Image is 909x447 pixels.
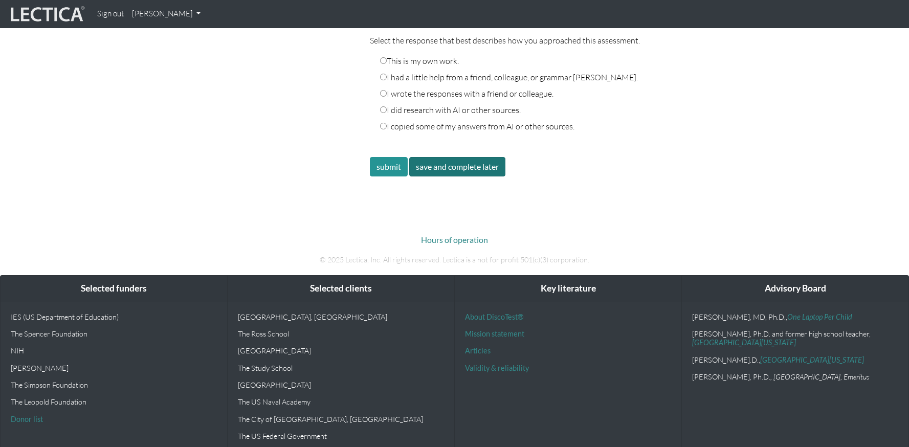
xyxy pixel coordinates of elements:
p: The Ross School [238,329,444,338]
p: The US Naval Academy [238,397,444,406]
a: Donor list [11,415,43,423]
a: [PERSON_NAME] [128,4,205,24]
input: I had a little help from a friend, colleague, or grammar [PERSON_NAME]. [380,74,387,80]
p: [PERSON_NAME], Ph.D. [692,372,898,381]
input: This is my own work. [380,57,387,64]
a: About DiscoTest® [465,312,523,321]
a: Hours of operation [421,235,488,244]
em: , [GEOGRAPHIC_DATA], Emeritus [770,372,870,381]
p: [GEOGRAPHIC_DATA], [GEOGRAPHIC_DATA] [238,312,444,321]
div: Selected clients [228,276,454,302]
img: lecticalive [8,5,85,24]
p: Select the response that best describes how you approached this assessment. [370,34,707,47]
a: [GEOGRAPHIC_DATA][US_STATE] [692,338,796,347]
div: Advisory Board [682,276,908,302]
div: Key literature [455,276,681,302]
button: submit [370,157,408,176]
a: Articles [465,346,491,355]
label: I wrote the responses with a friend or colleague. [380,87,553,100]
div: Selected funders [1,276,227,302]
label: I had a little help from a friend, colleague, or grammar [PERSON_NAME]. [380,71,638,83]
p: © 2025 Lectica, Inc. All rights reserved. Lectica is a not for profit 501(c)(3) corporation. [171,254,739,265]
button: save and complete later [409,157,505,176]
p: The Simpson Foundation [11,381,217,389]
label: This is my own work. [380,55,459,67]
p: The Study School [238,364,444,372]
label: I did research with AI or other sources. [380,104,521,116]
p: [PERSON_NAME], Ph.D. and former high school teacher, [692,329,898,347]
label: I copied some of my answers from AI or other sources. [380,120,574,132]
p: NIH [11,346,217,355]
p: The US Federal Government [238,432,444,440]
p: [PERSON_NAME], MD, Ph.D., [692,312,898,321]
p: The City of [GEOGRAPHIC_DATA], [GEOGRAPHIC_DATA] [238,415,444,423]
p: IES (US Department of Education) [11,312,217,321]
a: Mission statement [465,329,524,338]
p: The Spencer Foundation [11,329,217,338]
input: I copied some of my answers from AI or other sources. [380,123,387,129]
p: [GEOGRAPHIC_DATA] [238,381,444,389]
a: [GEOGRAPHIC_DATA][US_STATE] [760,355,864,364]
a: Validity & reliability [465,364,529,372]
a: One Laptop Per Child [787,312,852,321]
input: I wrote the responses with a friend or colleague. [380,90,387,97]
p: [PERSON_NAME] [11,364,217,372]
p: [PERSON_NAME].D., [692,355,898,364]
p: The Leopold Foundation [11,397,217,406]
a: Sign out [93,4,128,24]
p: [GEOGRAPHIC_DATA] [238,346,444,355]
input: I did research with AI or other sources. [380,106,387,113]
